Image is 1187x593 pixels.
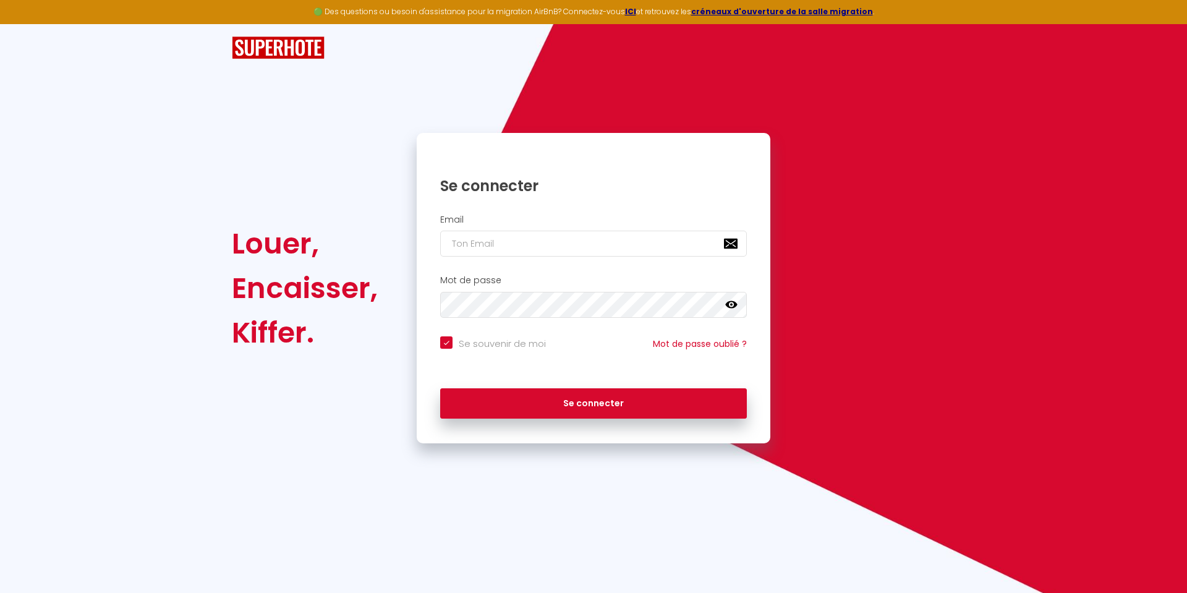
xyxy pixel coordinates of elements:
[691,6,873,17] a: créneaux d'ouverture de la salle migration
[232,266,378,310] div: Encaisser,
[440,176,747,195] h1: Se connecter
[440,388,747,419] button: Se connecter
[440,231,747,257] input: Ton Email
[653,338,747,350] a: Mot de passe oublié ?
[440,215,747,225] h2: Email
[232,310,378,355] div: Kiffer.
[232,221,378,266] div: Louer,
[440,275,747,286] h2: Mot de passe
[625,6,636,17] a: ICI
[232,36,325,59] img: SuperHote logo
